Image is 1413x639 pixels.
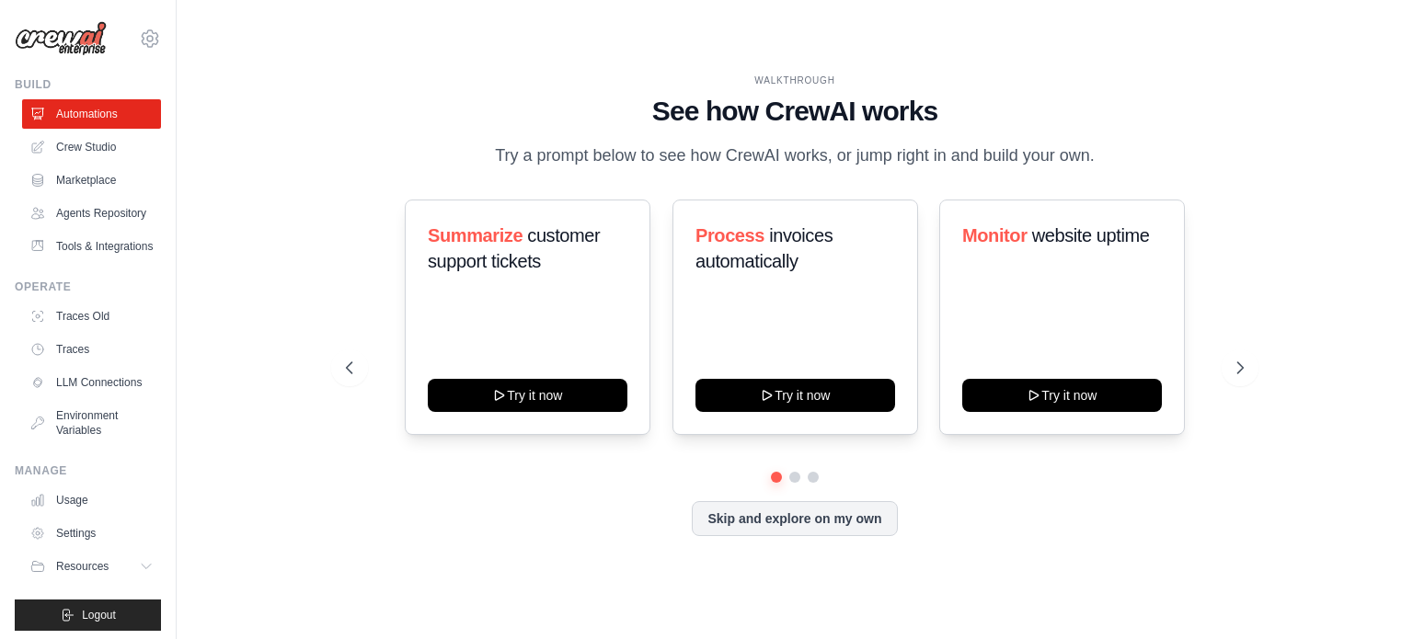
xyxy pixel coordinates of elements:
span: website uptime [1032,225,1150,245]
span: Resources [56,559,109,574]
img: Logo [15,21,107,56]
span: Process [695,225,764,245]
a: LLM Connections [22,368,161,397]
p: Try a prompt below to see how CrewAI works, or jump right in and build your own. [486,143,1104,169]
a: Automations [22,99,161,129]
div: WALKTHROUGH [346,74,1244,87]
button: Logout [15,599,161,631]
a: Crew Studio [22,132,161,162]
span: invoices automatically [695,225,833,271]
button: Skip and explore on my own [692,501,897,536]
a: Usage [22,485,161,515]
span: customer support tickets [428,225,600,271]
span: Summarize [428,225,523,245]
button: Try it now [428,379,627,412]
div: Operate [15,280,161,294]
a: Marketplace [22,165,161,195]
span: Logout [82,608,116,622]
a: Environment Variables [22,401,161,445]
a: Tools & Integrations [22,232,161,261]
a: Traces [22,335,161,364]
button: Resources [22,552,161,581]
a: Agents Repository [22,199,161,228]
h1: See how CrewAI works [346,95,1244,128]
div: Manage [15,463,161,478]
a: Traces Old [22,302,161,331]
button: Try it now [962,379,1162,412]
span: Monitor [962,225,1028,245]
button: Try it now [695,379,895,412]
div: Build [15,77,161,92]
a: Settings [22,519,161,548]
